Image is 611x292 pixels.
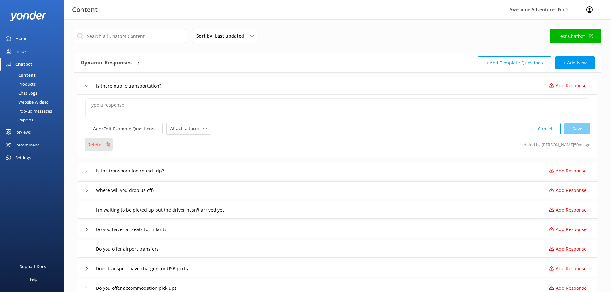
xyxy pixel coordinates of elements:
[28,273,37,286] div: Help
[4,71,36,79] div: Content
[530,123,561,134] button: Cancel
[72,4,98,15] h3: Content
[4,97,48,106] div: Website Widget
[550,29,601,43] a: Test Chatbot
[4,71,64,79] a: Content
[4,115,33,124] div: Reports
[4,115,64,124] a: Reports
[4,88,37,97] div: Chat Logs
[4,97,64,106] a: Website Widget
[15,32,27,45] div: Home
[556,206,587,213] p: Add Response
[4,106,52,115] div: Pop-up messages
[10,11,47,21] img: yonder-white-logo.png
[478,56,551,69] button: + Add Template Questions
[20,260,46,273] div: Support Docs
[15,151,31,164] div: Settings
[15,45,27,58] div: Inbox
[85,123,163,134] button: Add/Edit Example Questions
[74,29,186,43] input: Search all Chatbot Content
[170,125,203,132] span: Attach a form
[556,167,587,174] p: Add Response
[4,79,64,88] a: Products
[87,141,101,148] p: Delete
[556,82,587,89] p: Add Response
[518,138,590,151] p: Updated by [PERSON_NAME] 50m ago
[556,246,587,253] p: Add Response
[196,32,248,39] span: Sort by: Last updated
[15,58,32,71] div: Chatbot
[556,187,587,194] p: Add Response
[556,265,587,272] p: Add Response
[555,56,595,69] button: + Add New
[81,56,132,69] h4: Dynamic Responses
[15,126,31,138] div: Reviews
[4,106,64,115] a: Pop-up messages
[556,285,587,292] p: Add Response
[4,79,36,88] div: Products
[4,88,64,97] a: Chat Logs
[15,138,40,151] div: Recommend
[556,226,587,233] p: Add Response
[509,6,564,13] span: Awesome Adventures Fiji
